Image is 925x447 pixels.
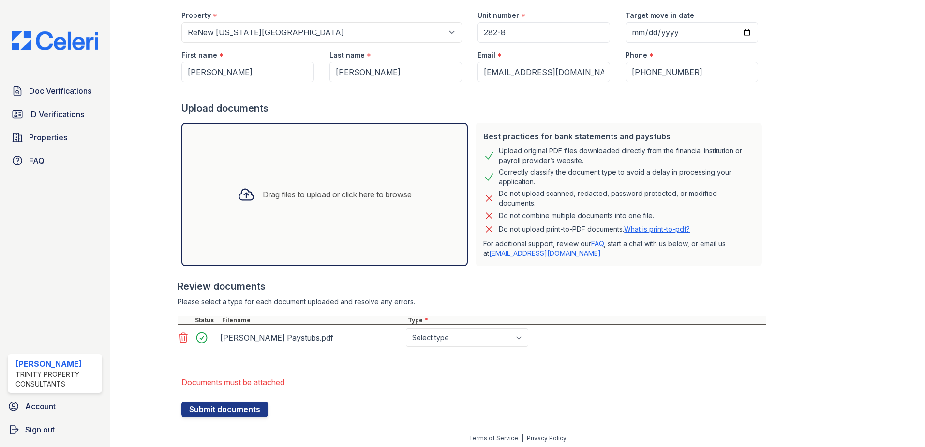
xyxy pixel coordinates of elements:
div: Drag files to upload or click here to browse [263,189,412,200]
a: [EMAIL_ADDRESS][DOMAIN_NAME] [489,249,601,257]
p: For additional support, review our , start a chat with us below, or email us at [483,239,754,258]
a: ID Verifications [8,104,102,124]
div: Upload documents [181,102,766,115]
a: FAQ [8,151,102,170]
div: Filename [220,316,406,324]
div: Best practices for bank statements and paystubs [483,131,754,142]
a: What is print-to-pdf? [624,225,690,233]
a: Terms of Service [469,434,518,442]
div: Type [406,316,766,324]
div: Please select a type for each document uploaded and resolve any errors. [178,297,766,307]
div: [PERSON_NAME] [15,358,98,370]
div: Do not combine multiple documents into one file. [499,210,654,222]
label: First name [181,50,217,60]
button: Submit documents [181,402,268,417]
span: Doc Verifications [29,85,91,97]
div: | [522,434,523,442]
div: [PERSON_NAME] Paystubs.pdf [220,330,402,345]
div: Do not upload scanned, redacted, password protected, or modified documents. [499,189,754,208]
div: Review documents [178,280,766,293]
a: Doc Verifications [8,81,102,101]
label: Phone [626,50,647,60]
label: Unit number [477,11,519,20]
a: Properties [8,128,102,147]
a: Sign out [4,420,106,439]
a: Privacy Policy [527,434,567,442]
span: Properties [29,132,67,143]
label: Last name [329,50,365,60]
label: Target move in date [626,11,694,20]
span: FAQ [29,155,45,166]
p: Do not upload print-to-PDF documents. [499,224,690,234]
a: Account [4,397,106,416]
label: Email [477,50,495,60]
span: Account [25,401,56,412]
div: Status [193,316,220,324]
img: CE_Logo_Blue-a8612792a0a2168367f1c8372b55b34899dd931a85d93a1a3d3e32e68fde9ad4.png [4,31,106,50]
label: Property [181,11,211,20]
a: FAQ [591,239,604,248]
div: Trinity Property Consultants [15,370,98,389]
span: Sign out [25,424,55,435]
div: Upload original PDF files downloaded directly from the financial institution or payroll provider’... [499,146,754,165]
li: Documents must be attached [181,372,766,392]
div: Correctly classify the document type to avoid a delay in processing your application. [499,167,754,187]
span: ID Verifications [29,108,84,120]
